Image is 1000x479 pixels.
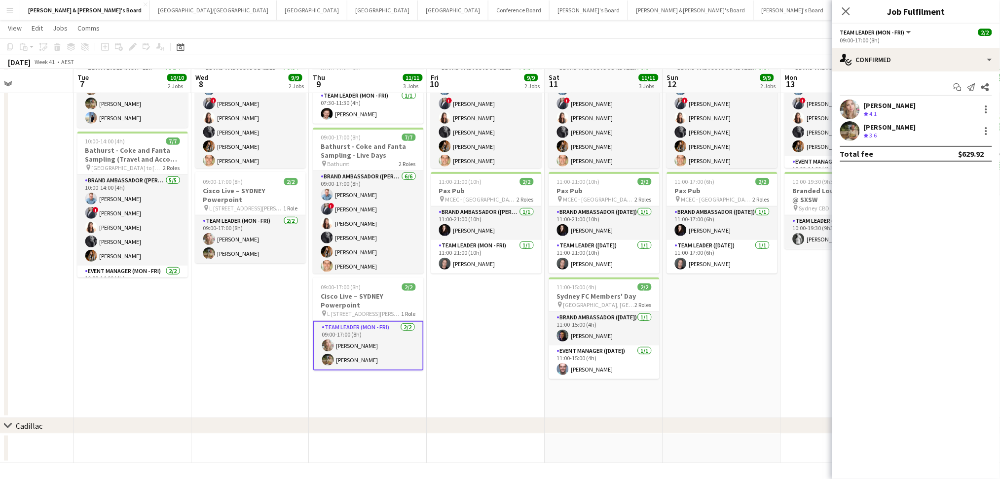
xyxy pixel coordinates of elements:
[635,301,652,308] span: 2 Roles
[785,22,895,168] div: 10:00-14:00 (4h)6/7Bathurst - Coke and Fanta Sampling (Travel and Accom Provided) Bathurst to [GE...
[488,0,550,20] button: Conference Board
[761,82,776,90] div: 2 Jobs
[793,178,844,185] span: 10:00-19:30 (9h30m)
[549,22,660,168] app-job-card: 09:00-17:00 (8h)7/7Bathurst - Coke and Fanta Sampling - Live Days Bathurst2 RolesBrand Ambassador...
[77,175,188,266] app-card-role: Brand Ambassador ([PERSON_NAME])5/510:00-14:00 (4h)[PERSON_NAME]![PERSON_NAME][PERSON_NAME][PERSO...
[313,321,424,371] app-card-role: Team Leader (Mon - Fri)2/209:00-17:00 (8h)[PERSON_NAME][PERSON_NAME]
[289,74,302,81] span: 9/9
[150,0,277,20] button: [GEOGRAPHIC_DATA]/[GEOGRAPHIC_DATA]
[203,178,243,185] span: 09:00-17:00 (8h)
[667,206,778,240] app-card-role: Brand Ambassador ([DATE])1/111:00-17:00 (6h)[PERSON_NAME]
[329,203,334,209] span: !
[61,58,74,66] div: AEST
[667,172,778,274] app-job-card: 11:00-17:00 (6h)2/2Pax Pub MCEC - [GEOGRAPHIC_DATA]2 RolesBrand Ambassador ([DATE])1/111:00-17:00...
[77,266,188,313] app-card-role: Event Manager (Mon - Fri)2/210:00-14:00 (4h)
[549,345,660,379] app-card-role: Event Manager ([DATE])1/111:00-15:00 (4h)[PERSON_NAME]
[445,196,517,203] span: MCEC - [GEOGRAPHIC_DATA]
[195,73,208,82] span: Wed
[675,178,715,185] span: 11:00-17:00 (6h)
[439,178,482,185] span: 11:00-21:00 (10h)
[313,142,424,160] h3: Bathurst - Coke and Fanta Sampling - Live Days
[667,66,778,171] app-card-role: Brand Ambassador ([DATE])6/609:00-17:00 (8h)[PERSON_NAME]![PERSON_NAME][PERSON_NAME][PERSON_NAME]...
[195,66,306,171] app-card-role: Brand Ambassador ([PERSON_NAME])6/609:00-17:00 (8h)[PERSON_NAME]![PERSON_NAME][PERSON_NAME][PERSO...
[167,74,187,81] span: 10/10
[313,292,424,309] h3: Cisco Live – SYDNEY Powerpoint
[785,215,895,249] app-card-role: Team Leader (Mon - Fri)1/110:00-19:30 (9h30m)[PERSON_NAME]
[667,22,778,168] app-job-card: 09:00-17:00 (8h)7/7Bathurst - Coke and Fanta Sampling - Live Days Bathurst2 RolesBrand Ambassador...
[959,149,984,159] div: $629.92
[402,283,416,291] span: 2/2
[517,196,534,203] span: 2 Roles
[8,24,22,33] span: View
[289,82,304,90] div: 2 Jobs
[800,98,806,103] span: !
[20,0,150,20] button: [PERSON_NAME] & [PERSON_NAME]'s Board
[840,29,913,36] button: Team Leader (Mon - Fri)
[163,164,180,171] span: 2 Roles
[431,22,542,168] app-job-card: 09:00-17:00 (8h)7/7Bathurst - Coke and Fanta Sampling - Live Days Bathurst2 RolesBrand Ambassador...
[313,73,326,82] span: Thu
[832,48,1000,71] div: Confirmed
[667,73,679,82] span: Sun
[549,172,660,274] app-job-card: 11:00-21:00 (10h)2/2Pax Pub MCEC - [GEOGRAPHIC_DATA]2 RolesBrand Ambassador ([DATE])1/111:00-21:0...
[628,0,754,20] button: [PERSON_NAME] & [PERSON_NAME]'s Board
[446,98,452,103] span: !
[8,57,31,67] div: [DATE]
[864,101,916,110] div: [PERSON_NAME]
[32,24,43,33] span: Edit
[313,90,424,124] app-card-role: Team Leader (Mon - Fri)1/107:30-11:30 (4h)[PERSON_NAME]
[563,301,635,308] span: [GEOGRAPHIC_DATA], [GEOGRAPHIC_DATA] - [GEOGRAPHIC_DATA]
[864,123,916,132] div: [PERSON_NAME]
[321,283,361,291] span: 09:00-17:00 (8h)
[166,137,180,145] span: 7/7
[681,196,753,203] span: MCEC - [GEOGRAPHIC_DATA]
[313,277,424,371] app-job-card: 09:00-17:00 (8h)2/2Cisco Live – SYDNEY Powerpoint L [STREET_ADDRESS][PERSON_NAME] (Veritas Office...
[16,421,42,431] div: Cadillac
[76,78,89,90] span: 7
[49,22,72,34] a: Jobs
[666,78,679,90] span: 12
[667,186,778,195] h3: Pax Pub
[549,186,660,195] h3: Pax Pub
[210,205,284,212] span: L [STREET_ADDRESS][PERSON_NAME] (Veritas Offices)
[77,66,188,128] app-card-role: Team Leader (Mon - Fri)3/309:00-17:00 (8h)[PERSON_NAME][PERSON_NAME][PERSON_NAME]
[753,196,770,203] span: 2 Roles
[639,74,659,81] span: 11/11
[520,178,534,185] span: 2/2
[85,137,125,145] span: 10:00-14:00 (4h)
[785,172,895,249] app-job-card: 10:00-19:30 (9h30m)1/1Branded Lounge Activation @ SXSW Sydney CBD1 RoleTeam Leader (Mon - Fri)1/1...
[549,66,660,171] app-card-role: Brand Ambassador ([DATE])6/609:00-17:00 (8h)[PERSON_NAME]![PERSON_NAME][PERSON_NAME][PERSON_NAME]...
[77,132,188,277] app-job-card: 10:00-14:00 (4h)7/7Bathurst - Coke and Fanta Sampling (Travel and Accom Provided) [GEOGRAPHIC_DAT...
[549,277,660,379] div: 11:00-15:00 (4h)2/2Sydney FC Members' Day [GEOGRAPHIC_DATA], [GEOGRAPHIC_DATA] - [GEOGRAPHIC_DATA...
[783,78,798,90] span: 13
[756,178,770,185] span: 2/2
[312,78,326,90] span: 9
[638,283,652,291] span: 2/2
[194,78,208,90] span: 8
[754,0,832,20] button: [PERSON_NAME]'s Board
[313,171,424,276] app-card-role: Brand Ambassador ([PERSON_NAME])6/609:00-17:00 (8h)[PERSON_NAME]![PERSON_NAME][PERSON_NAME][PERSO...
[840,149,874,159] div: Total fee
[785,73,798,82] span: Mon
[77,146,188,164] h3: Bathurst - Coke and Fanta Sampling (Travel and Accom Provided)
[195,22,306,168] app-job-card: 09:00-17:00 (8h)7/7Bathurst - Coke and Fanta Sampling - Live Days Bathurst2 RolesBrand Ambassador...
[549,312,660,345] app-card-role: Brand Ambassador ([DATE])1/111:00-15:00 (4h)[PERSON_NAME]
[53,24,68,33] span: Jobs
[403,74,423,81] span: 11/11
[431,172,542,274] div: 11:00-21:00 (10h)2/2Pax Pub MCEC - [GEOGRAPHIC_DATA]2 RolesBrand Ambassador ([PERSON_NAME])1/111:...
[557,283,597,291] span: 11:00-15:00 (4h)
[399,160,416,168] span: 2 Roles
[550,0,628,20] button: [PERSON_NAME]'s Board
[638,178,652,185] span: 2/2
[524,74,538,81] span: 9/9
[431,73,439,82] span: Fri
[195,172,306,263] app-job-card: 09:00-17:00 (8h)2/2Cisco Live – SYDNEY Powerpoint L [STREET_ADDRESS][PERSON_NAME] (Veritas Office...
